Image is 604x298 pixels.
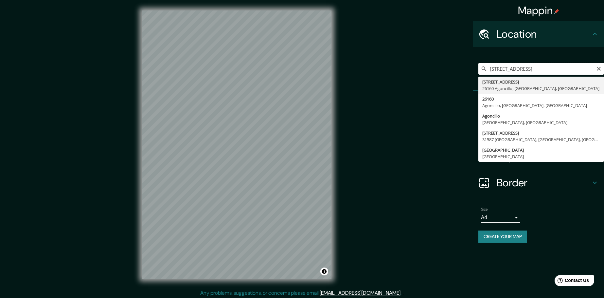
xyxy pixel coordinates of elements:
div: 26160 Agoncillo, [GEOGRAPHIC_DATA], [GEOGRAPHIC_DATA] [482,85,600,92]
div: Style [473,117,604,143]
div: Agoncillo [482,113,600,119]
div: . [402,289,404,297]
div: 26160 [482,96,600,102]
h4: Mappin [518,4,560,17]
div: Location [473,21,604,47]
button: Create your map [478,231,527,243]
p: Any problems, suggestions, or concerns please email . [200,289,401,297]
div: 31587 [GEOGRAPHIC_DATA], [GEOGRAPHIC_DATA], [GEOGRAPHIC_DATA] [482,136,600,143]
div: [GEOGRAPHIC_DATA] [482,147,600,153]
div: Border [473,170,604,196]
h4: Layout [497,150,591,163]
h4: Location [497,28,591,41]
div: [GEOGRAPHIC_DATA] [482,153,600,160]
div: Layout [473,143,604,170]
div: A4 [481,212,520,223]
button: Clear [596,65,601,71]
iframe: Help widget launcher [546,272,597,291]
canvas: Map [142,10,331,279]
div: [GEOGRAPHIC_DATA], [GEOGRAPHIC_DATA] [482,119,600,126]
div: [STREET_ADDRESS] [482,130,600,136]
img: pin-icon.png [554,9,559,14]
div: . [401,289,402,297]
div: [STREET_ADDRESS] [482,79,600,85]
label: Size [481,207,488,212]
input: Pick your city or area [478,63,604,75]
a: [EMAIL_ADDRESS][DOMAIN_NAME] [320,289,400,296]
button: Toggle attribution [320,268,328,275]
div: Pins [473,91,604,117]
h4: Border [497,176,591,189]
div: Agoncillo, [GEOGRAPHIC_DATA], [GEOGRAPHIC_DATA] [482,102,600,109]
